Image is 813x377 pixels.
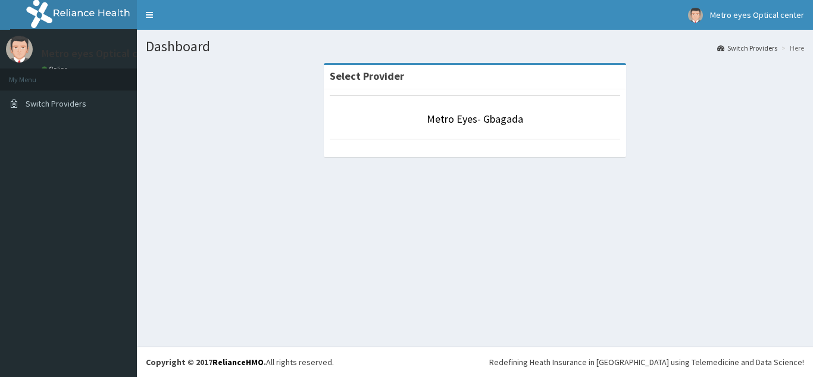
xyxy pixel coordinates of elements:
[330,69,404,83] strong: Select Provider
[146,39,804,54] h1: Dashboard
[717,43,777,53] a: Switch Providers
[26,98,86,109] span: Switch Providers
[137,347,813,377] footer: All rights reserved.
[427,112,523,126] a: Metro Eyes- Gbagada
[688,8,703,23] img: User Image
[778,43,804,53] li: Here
[146,357,266,367] strong: Copyright © 2017 .
[489,356,804,368] div: Redefining Heath Insurance in [GEOGRAPHIC_DATA] using Telemedicine and Data Science!
[710,10,804,20] span: Metro eyes Optical center
[212,357,264,367] a: RelianceHMO
[42,65,70,73] a: Online
[6,36,33,63] img: User Image
[42,48,164,59] p: Metro eyes Optical center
